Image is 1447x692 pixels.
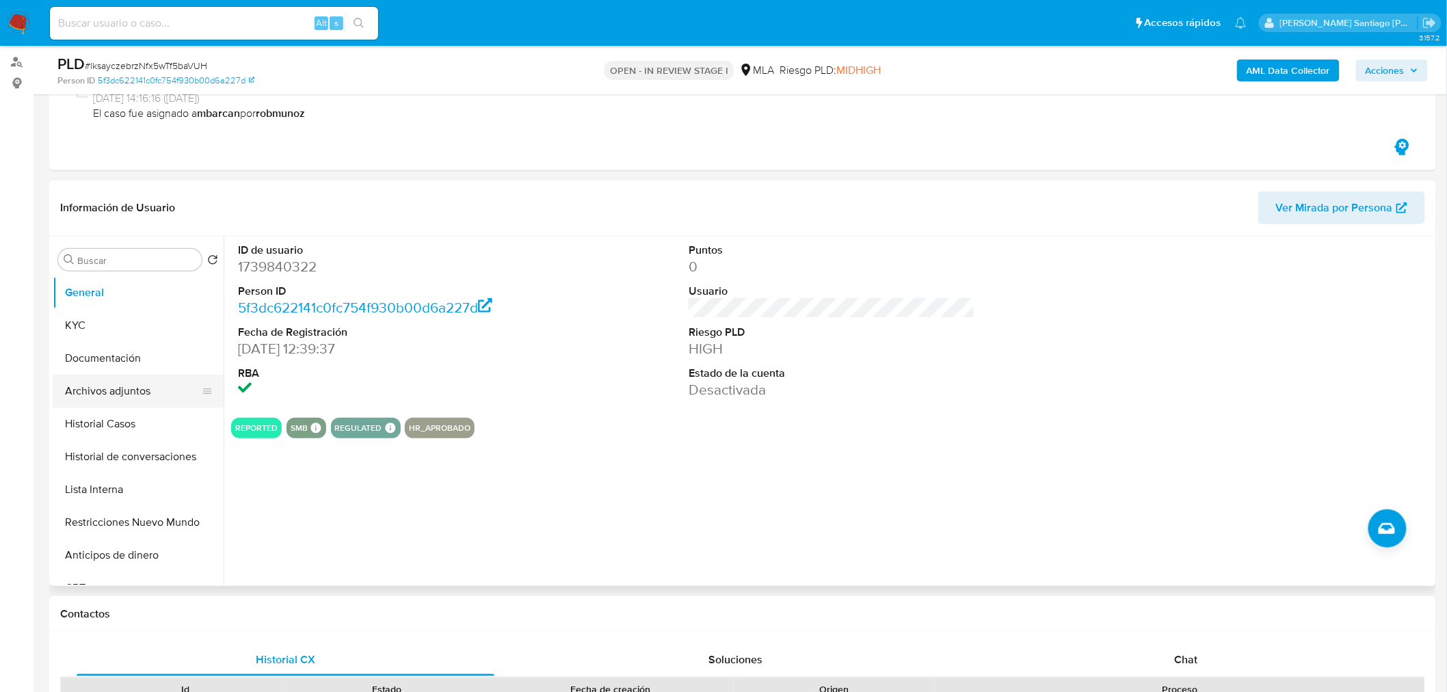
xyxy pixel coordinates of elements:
button: Ver Mirada por Persona [1258,191,1425,224]
button: Anticipos de dinero [53,539,224,572]
dd: 0 [689,257,975,276]
b: Person ID [57,75,95,87]
span: s [334,16,338,29]
span: Historial CX [256,652,315,667]
dt: Riesgo PLD [689,325,975,340]
input: Buscar usuario o caso... [50,14,378,32]
button: Historial de conversaciones [53,440,224,473]
b: AML Data Collector [1247,59,1330,81]
input: Buscar [77,254,196,267]
b: robmunoz [256,105,305,121]
button: AML Data Collector [1237,59,1340,81]
button: Historial Casos [53,408,224,440]
button: Lista Interna [53,473,224,506]
a: Salir [1422,16,1437,30]
span: Alt [316,16,327,29]
button: Archivos adjuntos [53,375,213,408]
dt: RBA [238,366,525,381]
dt: Usuario [689,284,975,299]
dt: Puntos [689,243,975,258]
b: PLD [57,53,85,75]
dd: HIGH [689,339,975,358]
span: Soluciones [709,652,763,667]
h1: Información de Usuario [60,201,175,215]
button: Restricciones Nuevo Mundo [53,506,224,539]
dd: [DATE] 12:39:37 [238,339,525,358]
button: search-icon [345,14,373,33]
dt: Estado de la cuenta [689,366,975,381]
span: Acciones [1366,59,1405,81]
a: 5f3dc622141c0fc754f930b00d6a227d [98,75,254,87]
button: Volver al orden por defecto [207,254,218,269]
button: General [53,276,224,309]
button: KYC [53,309,224,342]
dt: ID de usuario [238,243,525,258]
button: Documentación [53,342,224,375]
span: 3.157.2 [1419,32,1440,43]
a: 5f3dc622141c0fc754f930b00d6a227d [238,297,492,317]
dd: Desactivada [689,380,975,399]
span: # lksayczebrzNfx5wTf5baVUH [85,59,207,72]
p: OPEN - IN REVIEW STAGE I [605,61,734,80]
span: El caso fue asignado a por [93,106,1403,121]
button: CBT [53,572,224,604]
a: Notificaciones [1235,17,1247,29]
span: Chat [1175,652,1198,667]
dt: Fecha de Registración [238,325,525,340]
h1: Contactos [60,607,1425,621]
span: Riesgo PLD: [780,63,881,78]
button: Acciones [1356,59,1428,81]
span: Accesos rápidos [1145,16,1221,30]
b: mbarcan [197,105,240,121]
dd: 1739840322 [238,257,525,276]
dt: Person ID [238,284,525,299]
span: MIDHIGH [836,62,881,78]
p: roberto.munoz@mercadolibre.com [1280,16,1418,29]
span: Ver Mirada por Persona [1276,191,1393,224]
button: Buscar [64,254,75,265]
span: [DATE] 14:16:16 ([DATE]) [93,91,1403,106]
div: MLA [739,63,774,78]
